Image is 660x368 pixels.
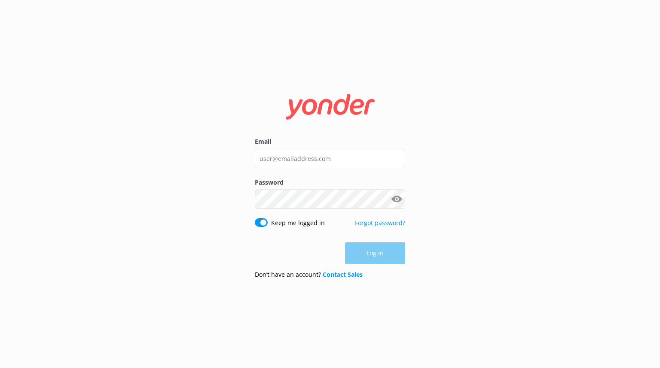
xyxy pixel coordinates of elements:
label: Password [255,178,405,187]
button: Show password [388,191,405,208]
label: Email [255,137,405,146]
a: Contact Sales [323,270,363,278]
label: Keep me logged in [271,218,325,228]
p: Don’t have an account? [255,270,363,279]
a: Forgot password? [355,219,405,227]
input: user@emailaddress.com [255,149,405,168]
